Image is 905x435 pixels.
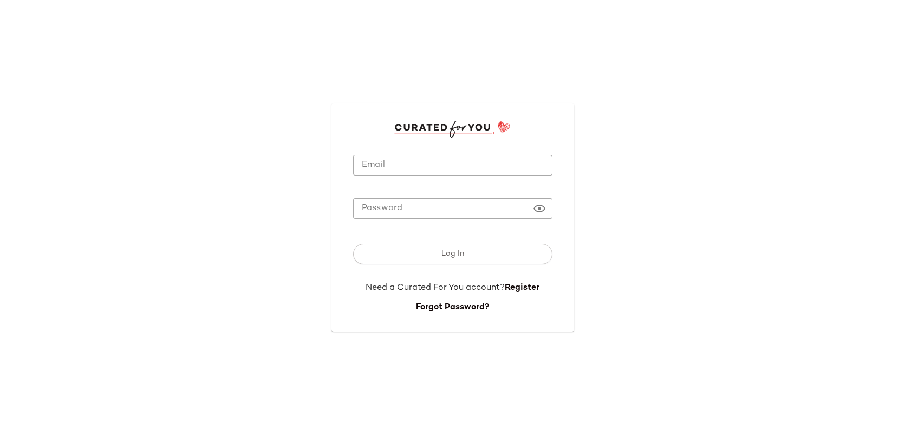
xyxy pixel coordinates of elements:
a: Forgot Password? [416,303,489,312]
span: Log In [441,250,464,258]
a: Register [505,283,539,293]
span: Need a Curated For You account? [366,283,505,293]
img: cfy_login_logo.DGdB1djN.svg [394,121,511,137]
button: Log In [353,244,552,264]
